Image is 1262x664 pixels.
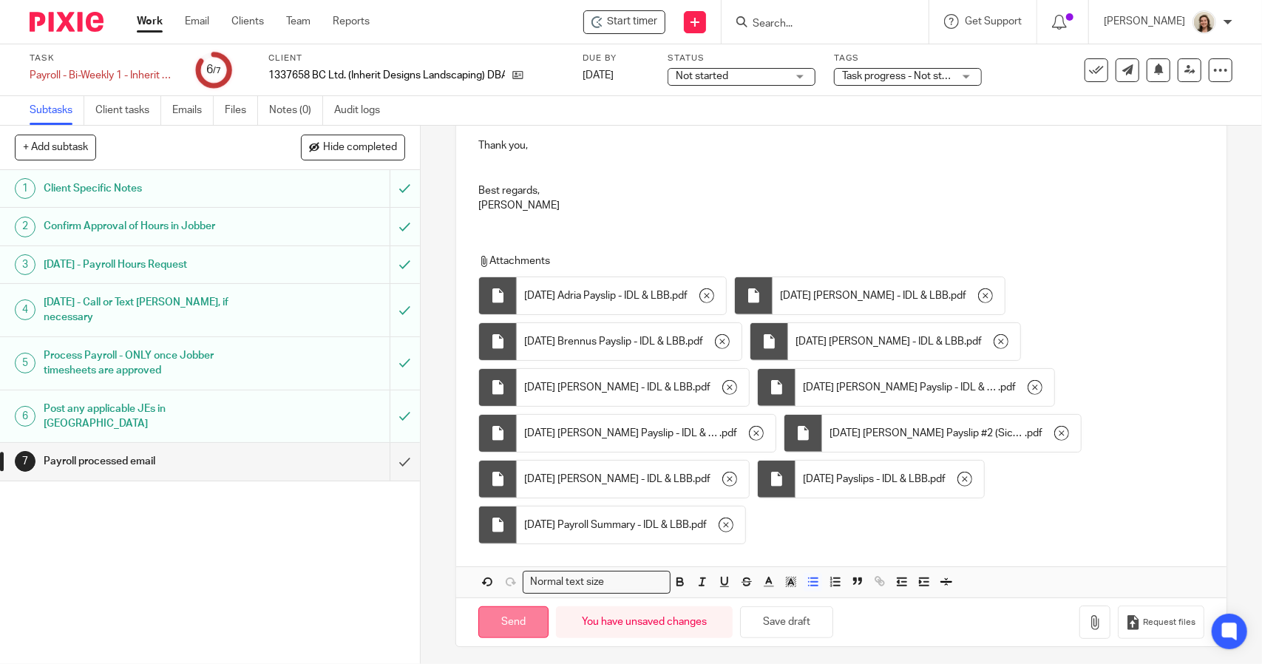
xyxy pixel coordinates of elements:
img: Pixie [30,12,104,32]
a: Subtasks [30,96,84,125]
a: Email [185,14,209,29]
div: . [517,415,776,452]
label: Due by [583,52,649,64]
span: pdf [672,288,688,303]
div: Search for option [523,571,671,594]
span: [DATE] [PERSON_NAME] - IDL & LBB [524,472,693,487]
span: [DATE] [PERSON_NAME] Payslip - IDL & LBB [524,426,719,441]
span: [DATE] [PERSON_NAME] - IDL & LBB [524,380,693,395]
span: Get Support [965,16,1022,27]
span: [DATE] Payroll Summary - IDL & LBB [524,518,689,532]
h1: Post any applicable JEs in [GEOGRAPHIC_DATA] [44,398,265,436]
label: Status [668,52,815,64]
span: Hide completed [323,142,397,154]
p: 1337658 BC Ltd. (Inherit Designs Landscaping) DBA IDL & LBB [268,68,505,83]
div: . [795,369,1054,406]
span: pdf [1000,380,1016,395]
a: Reports [333,14,370,29]
span: pdf [722,426,737,441]
span: Task progress - Not started + 1 [842,71,983,81]
a: Clients [231,14,264,29]
span: [DATE] Brennus Payslip - IDL & LBB [524,334,685,349]
span: pdf [930,472,946,487]
div: . [795,461,984,498]
span: [DATE] Adria Payslip - IDL & LBB [524,288,670,303]
div: 3 [15,254,35,275]
h1: Confirm Approval of Hours in Jobber [44,215,265,237]
button: Request files [1118,606,1204,639]
h1: Payroll processed email [44,450,265,472]
small: /7 [213,67,221,75]
h1: [DATE] - Call or Text [PERSON_NAME], if necessary [44,291,265,329]
label: Client [268,52,564,64]
div: . [517,369,749,406]
span: [DATE] Payslips - IDL & LBB [803,472,928,487]
div: . [788,323,1020,360]
span: Normal text size [526,575,607,590]
input: Send [478,606,549,638]
input: Search for option [608,575,662,590]
div: 6 [206,61,221,78]
button: + Add subtask [15,135,96,160]
span: [DATE] [583,70,614,81]
p: Best regards, [478,183,1204,198]
a: Notes (0) [269,96,323,125]
div: . [517,323,742,360]
span: Request files [1144,617,1196,629]
span: pdf [688,334,703,349]
p: Thank you, [478,138,1204,153]
div: 2 [15,217,35,237]
span: [DATE] [PERSON_NAME] Payslip - IDL & LBB [803,380,998,395]
a: Client tasks [95,96,161,125]
div: 7 [15,451,35,472]
span: pdf [691,518,707,532]
div: . [517,507,745,543]
a: Audit logs [334,96,391,125]
h1: Client Specific Notes [44,177,265,200]
div: Payroll - Bi-Weekly 1 - Inherit Design Landscaping [30,68,177,83]
div: 1 [15,178,35,199]
button: Save draft [740,606,833,638]
span: [DATE] [PERSON_NAME] - IDL & LBB [780,288,949,303]
h1: [DATE] - Payroll Hours Request [44,254,265,276]
span: [DATE] [PERSON_NAME] Payslip #2 (Sick Days) - IDL & LBB [830,426,1025,441]
div: 5 [15,353,35,373]
p: [PERSON_NAME] [1104,14,1185,29]
div: . [822,415,1081,452]
span: pdf [951,288,966,303]
span: pdf [966,334,982,349]
p: [PERSON_NAME] [478,198,1204,213]
a: Work [137,14,163,29]
input: Search [751,18,884,31]
div: 4 [15,299,35,320]
div: 6 [15,406,35,427]
span: pdf [695,472,710,487]
a: Files [225,96,258,125]
div: 1337658 BC Ltd. (Inherit Designs Landscaping) DBA IDL & LBB - Payroll - Bi-Weekly 1 - Inherit Des... [583,10,665,34]
span: pdf [695,380,710,395]
div: You have unsaved changes [556,606,733,638]
button: Hide completed [301,135,405,160]
h1: Process Payroll - ONLY once Jobber timesheets are approved [44,345,265,382]
a: Emails [172,96,214,125]
label: Task [30,52,177,64]
p: Attachments [478,254,1184,268]
div: . [517,277,726,314]
a: Team [286,14,311,29]
span: Start timer [607,14,657,30]
div: . [773,277,1005,314]
span: pdf [1027,426,1042,441]
span: [DATE] [PERSON_NAME] - IDL & LBB [795,334,964,349]
span: Not started [676,71,728,81]
div: . [517,461,749,498]
img: Morgan.JPG [1193,10,1216,34]
label: Tags [834,52,982,64]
